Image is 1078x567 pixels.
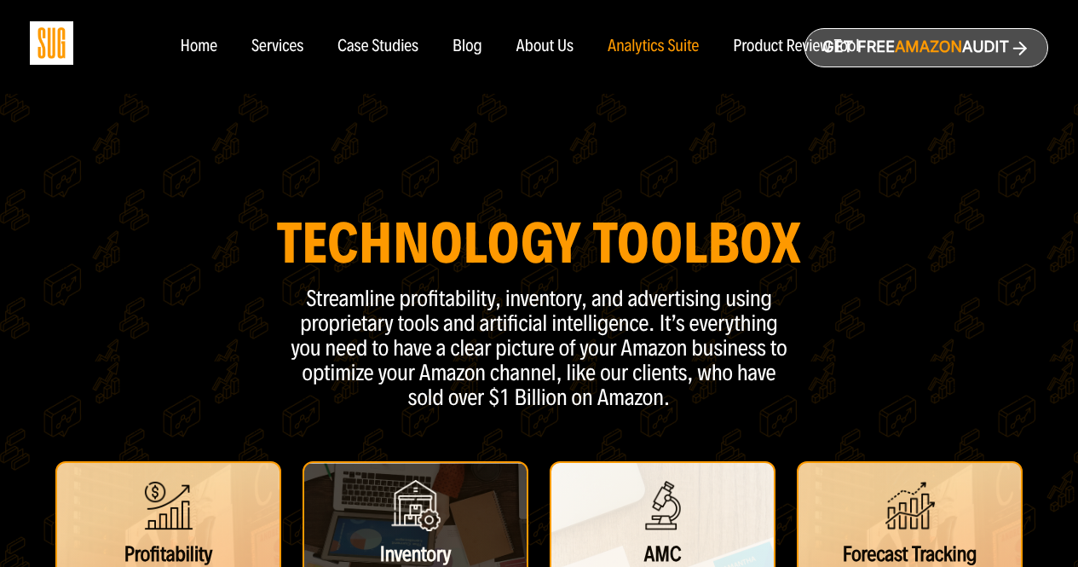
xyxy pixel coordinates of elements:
a: Product Review Tool [733,38,859,56]
a: Get freeAmazonAudit [804,28,1048,67]
a: About Us [516,38,574,56]
a: Services [251,38,303,56]
a: Case Studies [337,38,418,56]
img: Sug [30,21,73,65]
span: Amazon [895,38,962,56]
a: Blog [453,38,482,56]
a: Home [180,38,216,56]
strong: Technology Toolbox [277,208,802,278]
p: Streamline profitability, inventory, and advertising using proprietary tools and artificial intel... [284,286,795,410]
a: Analytics Suite [608,38,699,56]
